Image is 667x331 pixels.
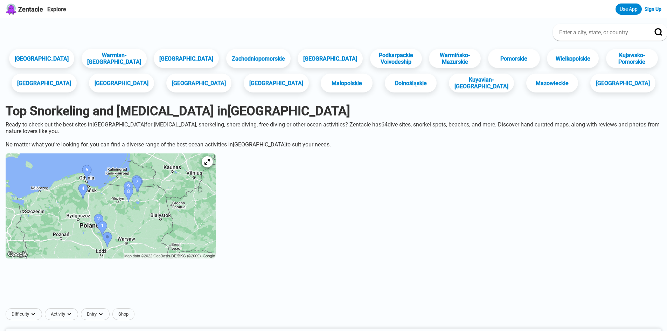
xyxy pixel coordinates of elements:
img: Poland dive site map [6,153,216,258]
button: Activitydropdown caret [45,308,81,320]
a: [GEOGRAPHIC_DATA] [9,49,74,68]
a: Warmian-[GEOGRAPHIC_DATA] [82,49,147,68]
a: Explore [47,6,66,13]
span: Zentacle [18,6,43,13]
img: Zentacle logo [6,4,17,15]
a: Małopolskie [321,74,373,92]
a: [GEOGRAPHIC_DATA] [298,49,363,68]
a: Zachodniopomorskie [226,49,291,68]
span: Entry [87,311,97,317]
a: Kuyavian-[GEOGRAPHIC_DATA] [449,74,514,92]
a: Pomorskie [488,49,540,68]
a: [GEOGRAPHIC_DATA] [166,74,231,92]
a: [GEOGRAPHIC_DATA] [244,74,309,92]
iframe: Advertisement [164,271,503,303]
a: Kujawsko-Pomorskie [606,49,658,68]
img: dropdown caret [98,311,104,317]
a: Use App [616,4,642,15]
a: [GEOGRAPHIC_DATA] [590,74,655,92]
a: Wielkopolskie [547,49,599,68]
a: Sign Up [645,6,661,12]
h1: Top Snorkeling and [MEDICAL_DATA] in [GEOGRAPHIC_DATA] [6,104,661,118]
img: dropdown caret [30,311,36,317]
a: Warmińsko-Mazurskie [429,49,481,68]
a: Zentacle logoZentacle [6,4,43,15]
button: Entrydropdown caret [81,308,112,320]
img: dropdown caret [67,311,72,317]
input: Enter a city, state, or country [558,29,645,36]
a: Mazowieckie [526,74,578,92]
span: Activity [51,311,65,317]
a: [GEOGRAPHIC_DATA] [154,49,219,68]
a: Podkarpackie Voivodeship [370,49,422,68]
span: Difficulty [12,311,29,317]
a: [GEOGRAPHIC_DATA] [12,74,77,92]
a: [GEOGRAPHIC_DATA] [89,74,154,92]
button: Difficultydropdown caret [6,308,45,320]
a: Dolnośląskie [385,74,437,92]
a: Shop [112,308,134,320]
